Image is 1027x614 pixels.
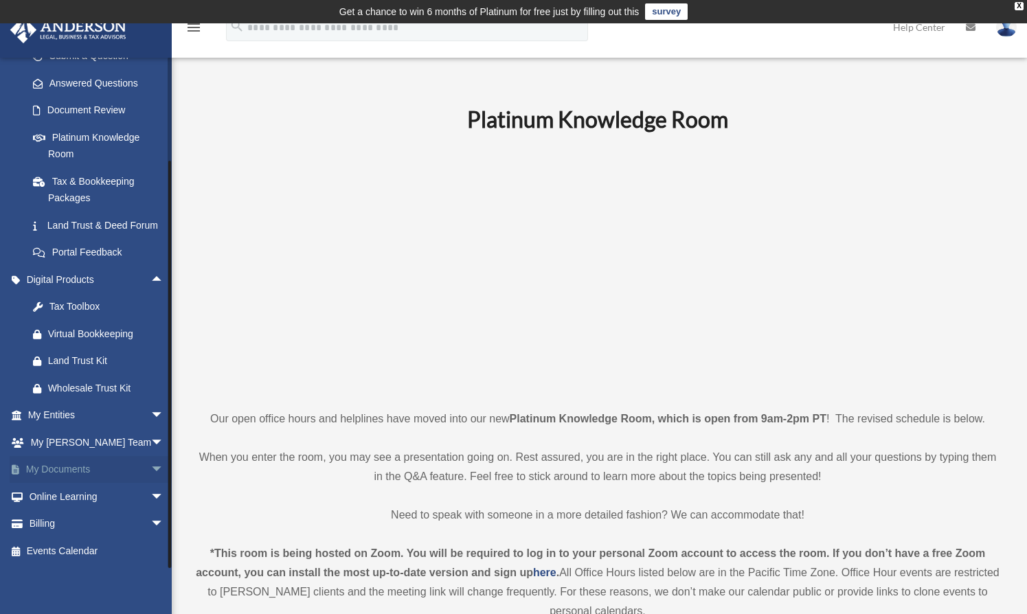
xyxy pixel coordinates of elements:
[392,152,804,384] iframe: 231110_Toby_KnowledgeRoom
[6,16,131,43] img: Anderson Advisors Platinum Portal
[196,505,1000,525] p: Need to speak with someone in a more detailed fashion? We can accommodate that!
[150,402,178,430] span: arrow_drop_down
[19,168,185,212] a: Tax & Bookkeeping Packages
[645,3,688,20] a: survey
[19,239,185,266] a: Portal Feedback
[150,429,178,457] span: arrow_drop_down
[150,483,178,511] span: arrow_drop_down
[556,567,559,578] strong: .
[10,483,185,510] a: Online Learningarrow_drop_down
[48,352,168,369] div: Land Trust Kit
[19,124,178,168] a: Platinum Knowledge Room
[150,510,178,538] span: arrow_drop_down
[19,69,185,97] a: Answered Questions
[19,293,185,321] a: Tax Toolbox
[48,298,168,315] div: Tax Toolbox
[467,106,728,133] b: Platinum Knowledge Room
[10,510,185,538] a: Billingarrow_drop_down
[150,456,178,484] span: arrow_drop_down
[185,24,202,36] a: menu
[185,19,202,36] i: menu
[533,567,556,578] a: here
[196,547,985,578] strong: *This room is being hosted on Zoom. You will be required to log in to your personal Zoom account ...
[339,3,640,20] div: Get a chance to win 6 months of Platinum for free just by filling out this
[150,266,178,294] span: arrow_drop_up
[19,97,185,124] a: Document Review
[229,19,245,34] i: search
[1015,2,1024,10] div: close
[10,402,185,429] a: My Entitiesarrow_drop_down
[510,413,826,424] strong: Platinum Knowledge Room, which is open from 9am-2pm PT
[19,320,185,348] a: Virtual Bookkeeping
[10,266,185,293] a: Digital Productsarrow_drop_up
[19,212,185,239] a: Land Trust & Deed Forum
[48,326,168,343] div: Virtual Bookkeeping
[996,17,1017,37] img: User Pic
[48,380,168,397] div: Wholesale Trust Kit
[10,537,185,565] a: Events Calendar
[19,348,185,375] a: Land Trust Kit
[10,429,185,456] a: My [PERSON_NAME] Teamarrow_drop_down
[19,374,185,402] a: Wholesale Trust Kit
[196,448,1000,486] p: When you enter the room, you may see a presentation going on. Rest assured, you are in the right ...
[196,409,1000,429] p: Our open office hours and helplines have moved into our new ! The revised schedule is below.
[10,456,185,484] a: My Documentsarrow_drop_down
